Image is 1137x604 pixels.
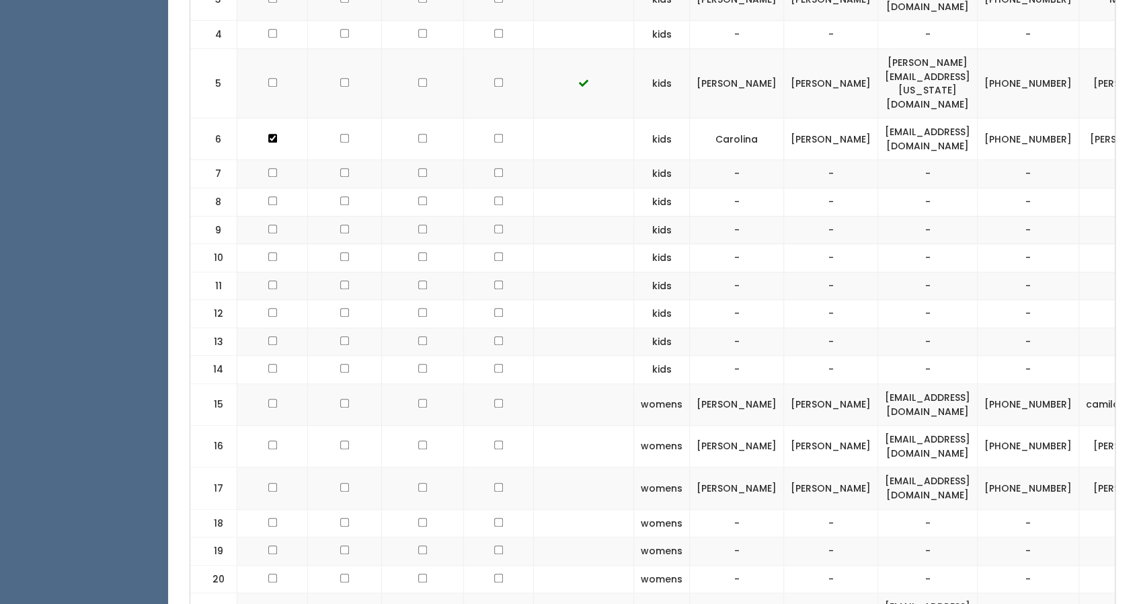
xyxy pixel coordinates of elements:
td: - [978,160,1079,188]
td: kids [634,118,690,160]
td: - [978,356,1079,384]
td: - [978,565,1079,593]
td: - [784,21,878,49]
td: - [784,272,878,300]
td: - [878,244,978,272]
td: kids [634,272,690,300]
td: - [878,328,978,356]
td: - [690,160,784,188]
td: [PERSON_NAME] [690,48,784,118]
td: [PHONE_NUMBER] [978,48,1079,118]
td: 15 [190,384,237,426]
td: 9 [190,216,237,244]
td: kids [634,48,690,118]
td: [PERSON_NAME] [784,48,878,118]
td: 19 [190,537,237,566]
td: 7 [190,160,237,188]
td: womens [634,537,690,566]
td: - [690,21,784,49]
td: kids [634,300,690,328]
td: - [978,300,1079,328]
td: 11 [190,272,237,300]
td: - [878,21,978,49]
td: - [690,272,784,300]
td: - [690,356,784,384]
td: womens [634,426,690,467]
td: [PERSON_NAME][EMAIL_ADDRESS][US_STATE][DOMAIN_NAME] [878,48,978,118]
td: 4 [190,21,237,49]
td: kids [634,160,690,188]
td: - [878,537,978,566]
td: - [690,328,784,356]
td: womens [634,509,690,537]
td: - [784,509,878,537]
td: [PERSON_NAME] [690,467,784,509]
td: womens [634,565,690,593]
td: - [784,356,878,384]
td: - [690,188,784,216]
td: - [784,244,878,272]
td: Carolina [690,118,784,160]
td: kids [634,188,690,216]
td: - [978,216,1079,244]
td: 12 [190,300,237,328]
td: 13 [190,328,237,356]
td: kids [634,356,690,384]
td: kids [634,244,690,272]
td: - [978,328,1079,356]
td: [PHONE_NUMBER] [978,467,1079,509]
td: - [690,216,784,244]
td: [PHONE_NUMBER] [978,426,1079,467]
td: - [690,509,784,537]
td: 6 [190,118,237,160]
td: [PERSON_NAME] [784,384,878,426]
td: - [978,244,1079,272]
td: - [878,216,978,244]
td: [PERSON_NAME] [784,118,878,160]
td: - [878,160,978,188]
td: [EMAIL_ADDRESS][DOMAIN_NAME] [878,118,978,160]
td: [PERSON_NAME] [690,426,784,467]
td: womens [634,467,690,509]
td: [EMAIL_ADDRESS][DOMAIN_NAME] [878,384,978,426]
td: - [784,300,878,328]
td: - [878,272,978,300]
td: - [690,244,784,272]
td: - [978,21,1079,49]
td: - [690,565,784,593]
td: - [978,188,1079,216]
td: womens [634,384,690,426]
td: - [978,537,1079,566]
td: - [878,509,978,537]
td: - [690,300,784,328]
td: [PHONE_NUMBER] [978,118,1079,160]
td: - [978,509,1079,537]
td: - [784,160,878,188]
td: - [690,537,784,566]
td: - [878,188,978,216]
td: [PERSON_NAME] [690,384,784,426]
td: - [784,565,878,593]
td: 5 [190,48,237,118]
td: - [784,188,878,216]
td: kids [634,328,690,356]
td: 17 [190,467,237,509]
td: - [784,328,878,356]
td: [EMAIL_ADDRESS][DOMAIN_NAME] [878,467,978,509]
td: 20 [190,565,237,593]
td: 10 [190,244,237,272]
td: [PHONE_NUMBER] [978,384,1079,426]
td: - [878,565,978,593]
td: 18 [190,509,237,537]
td: - [784,216,878,244]
td: 14 [190,356,237,384]
td: [PERSON_NAME] [784,426,878,467]
td: kids [634,21,690,49]
td: - [878,356,978,384]
td: kids [634,216,690,244]
td: [EMAIL_ADDRESS][DOMAIN_NAME] [878,426,978,467]
td: 8 [190,188,237,216]
td: - [784,537,878,566]
td: - [978,272,1079,300]
td: - [878,300,978,328]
